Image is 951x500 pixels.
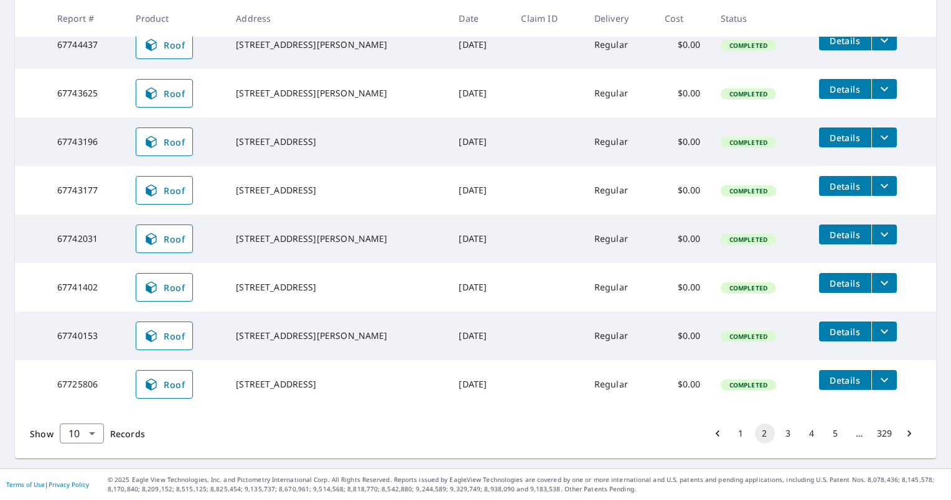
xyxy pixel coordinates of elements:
button: detailsBtn-67744437 [819,30,871,50]
td: 67725806 [47,360,126,409]
td: [DATE] [449,215,511,263]
a: Terms of Use [6,480,45,489]
div: 10 [60,416,104,451]
td: [DATE] [449,166,511,215]
td: Regular [584,166,655,215]
span: Details [827,83,864,95]
span: Completed [722,381,775,389]
button: page 2 [755,424,775,443]
td: 67744437 [47,21,126,69]
span: Completed [722,90,775,98]
span: Roof [144,231,185,246]
span: Details [827,180,864,192]
td: Regular [584,360,655,409]
a: Roof [136,30,193,59]
button: filesDropdownBtn-67743177 [871,176,897,196]
a: Roof [136,127,193,156]
td: 67743196 [47,118,126,166]
button: filesDropdownBtn-67743625 [871,79,897,99]
div: [STREET_ADDRESS] [236,136,439,148]
td: $0.00 [655,215,710,263]
span: Show [30,428,54,440]
button: filesDropdownBtn-67743196 [871,127,897,147]
button: filesDropdownBtn-67740153 [871,322,897,341]
td: Regular [584,118,655,166]
a: Roof [136,225,193,253]
button: Go to page 1 [731,424,751,443]
span: Details [827,326,864,338]
button: detailsBtn-67742031 [819,225,871,244]
td: [DATE] [449,312,511,360]
td: 67743625 [47,69,126,118]
td: $0.00 [655,21,710,69]
button: filesDropdownBtn-67725806 [871,370,897,390]
a: Roof [136,176,193,205]
span: Details [827,35,864,47]
span: Completed [722,332,775,341]
div: [STREET_ADDRESS][PERSON_NAME] [236,87,439,100]
div: [STREET_ADDRESS][PERSON_NAME] [236,330,439,342]
span: Completed [722,41,775,50]
button: filesDropdownBtn-67742031 [871,225,897,244]
p: | [6,481,89,488]
td: Regular [584,312,655,360]
span: Roof [144,86,185,101]
nav: pagination navigation [706,424,921,443]
button: detailsBtn-67743177 [819,176,871,196]
td: [DATE] [449,69,511,118]
span: Roof [144,377,185,392]
button: Go to page 5 [826,424,846,443]
span: Records [110,428,145,440]
div: [STREET_ADDRESS][PERSON_NAME] [236,233,439,245]
button: Go to page 3 [779,424,799,443]
span: Completed [722,187,775,195]
td: Regular [584,21,655,69]
a: Roof [136,322,193,350]
td: [DATE] [449,360,511,409]
td: Regular [584,69,655,118]
button: Go to page 4 [802,424,822,443]
td: 67743177 [47,166,126,215]
span: Completed [722,138,775,147]
p: © 2025 Eagle View Technologies, Inc. and Pictometry International Corp. All Rights Reserved. Repo... [108,475,945,494]
span: Roof [144,328,185,343]
div: [STREET_ADDRESS][PERSON_NAME] [236,39,439,51]
button: detailsBtn-67743196 [819,127,871,147]
td: $0.00 [655,166,710,215]
td: [DATE] [449,21,511,69]
a: Roof [136,273,193,302]
span: Roof [144,183,185,198]
div: [STREET_ADDRESS] [236,184,439,197]
td: $0.00 [655,263,710,312]
td: 67741402 [47,263,126,312]
span: Roof [144,280,185,295]
td: [DATE] [449,263,511,312]
div: [STREET_ADDRESS] [236,378,439,391]
td: 67742031 [47,215,126,263]
span: Details [827,374,864,386]
span: Details [827,229,864,241]
a: Roof [136,79,193,108]
td: $0.00 [655,312,710,360]
td: $0.00 [655,118,710,166]
span: Details [827,132,864,144]
button: Go to page 329 [873,424,896,443]
button: detailsBtn-67725806 [819,370,871,390]
a: Privacy Policy [49,480,89,489]
button: detailsBtn-67743625 [819,79,871,99]
button: detailsBtn-67741402 [819,273,871,293]
td: [DATE] [449,118,511,166]
td: $0.00 [655,69,710,118]
span: Roof [144,37,185,52]
button: Go to previous page [708,424,728,443]
span: Roof [144,134,185,149]
td: 67740153 [47,312,126,360]
span: Completed [722,284,775,292]
td: $0.00 [655,360,710,409]
button: Go to next page [899,424,919,443]
button: filesDropdownBtn-67741402 [871,273,897,293]
td: Regular [584,263,655,312]
div: [STREET_ADDRESS] [236,281,439,294]
button: filesDropdownBtn-67744437 [871,30,897,50]
div: Show 10 records [60,424,104,443]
